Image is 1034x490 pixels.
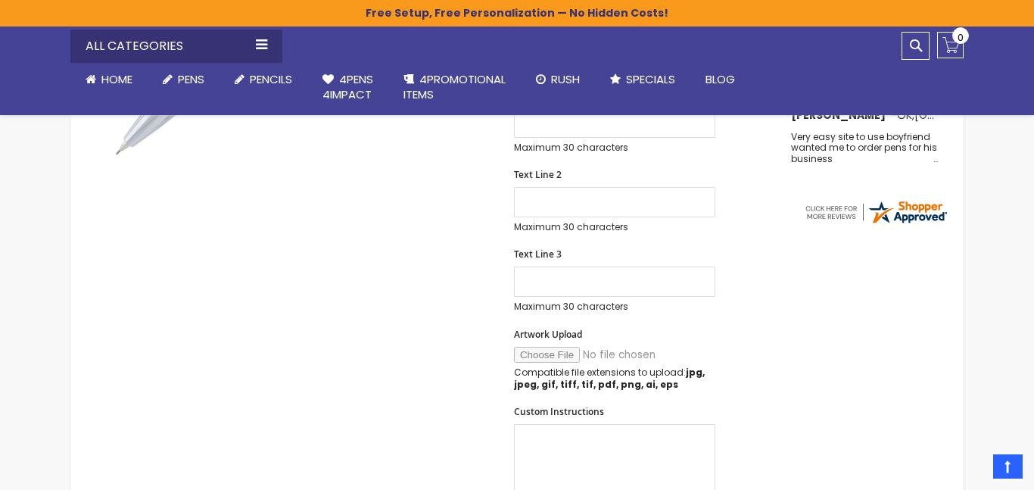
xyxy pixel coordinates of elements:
[403,71,506,102] span: 4PROMOTIONAL ITEMS
[914,108,1026,123] span: [GEOGRAPHIC_DATA]
[322,71,373,102] span: 4Pens 4impact
[250,71,292,87] span: Pencils
[514,142,715,154] p: Maximum 30 characters
[70,63,148,96] a: Home
[803,198,948,226] img: 4pens.com widget logo
[178,71,204,87] span: Pens
[551,71,580,87] span: Rush
[791,108,891,123] span: [PERSON_NAME]
[690,63,750,96] a: Blog
[595,63,690,96] a: Specials
[891,108,1026,123] span: - ,
[514,367,715,391] p: Compatible file extensions to upload:
[521,63,595,96] a: Rush
[220,63,307,96] a: Pencils
[514,221,715,233] p: Maximum 30 characters
[70,30,282,63] div: All Categories
[958,30,964,45] span: 0
[101,71,132,87] span: Home
[514,405,604,418] span: Custom Instructions
[514,168,562,181] span: Text Line 2
[937,32,964,58] a: 0
[993,454,1023,479] a: Top
[803,216,948,229] a: 4pens.com certificate URL
[897,108,912,123] span: OK
[514,248,562,261] span: Text Line 3
[148,63,220,96] a: Pens
[514,366,705,391] strong: jpg, jpeg, gif, tiff, tif, pdf, png, ai, eps
[705,71,735,87] span: Blog
[514,328,582,341] span: Artwork Upload
[626,71,675,87] span: Specials
[791,132,938,164] div: Very easy site to use boyfriend wanted me to order pens for his business
[388,63,521,112] a: 4PROMOTIONALITEMS
[307,63,388,112] a: 4Pens4impact
[514,301,715,313] p: Maximum 30 characters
